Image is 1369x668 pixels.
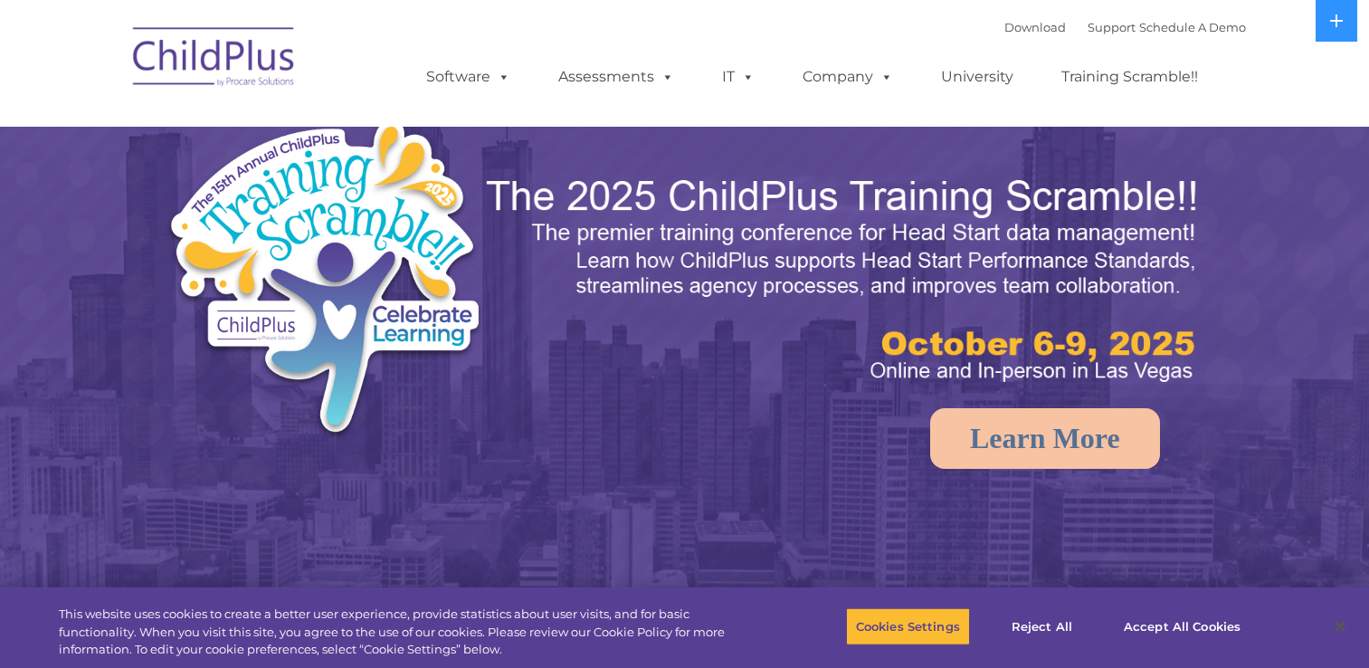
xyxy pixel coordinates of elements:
[1139,20,1246,34] a: Schedule A Demo
[59,606,753,659] div: This website uses cookies to create a better user experience, provide statistics about user visit...
[1320,606,1360,646] button: Close
[1043,59,1216,95] a: Training Scramble!!
[1114,607,1250,645] button: Accept All Cookies
[124,14,305,105] img: ChildPlus by Procare Solutions
[1088,20,1136,34] a: Support
[930,408,1160,469] a: Learn More
[408,59,528,95] a: Software
[1004,20,1246,34] font: |
[784,59,911,95] a: Company
[985,607,1098,645] button: Reject All
[923,59,1032,95] a: University
[704,59,773,95] a: IT
[1004,20,1066,34] a: Download
[846,607,970,645] button: Cookies Settings
[540,59,692,95] a: Assessments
